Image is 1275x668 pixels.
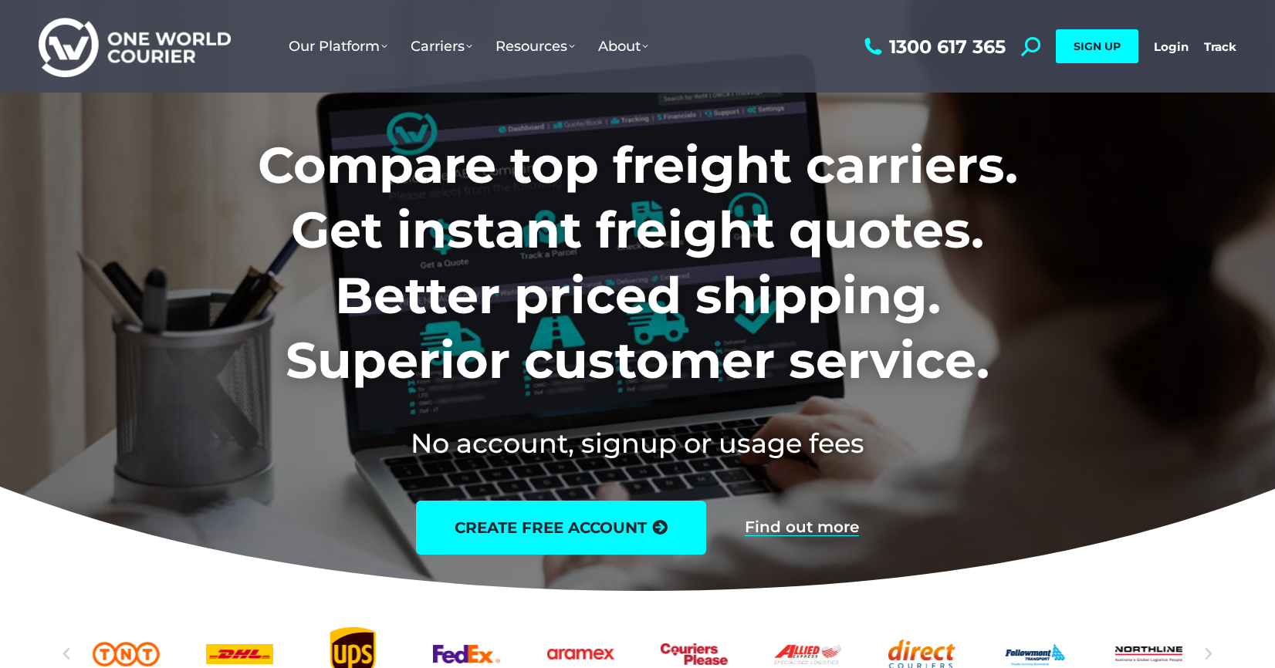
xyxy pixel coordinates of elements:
a: create free account [416,501,706,555]
a: Resources [484,22,587,70]
a: 1300 617 365 [861,37,1006,56]
img: One World Courier [39,15,231,78]
a: Our Platform [277,22,399,70]
span: Carriers [411,38,472,55]
a: Carriers [399,22,484,70]
a: SIGN UP [1056,29,1138,63]
span: About [598,38,648,55]
a: About [587,22,660,70]
span: SIGN UP [1074,39,1121,53]
span: Resources [495,38,575,55]
a: Login [1154,39,1189,54]
a: Find out more [745,519,859,536]
span: Our Platform [289,38,387,55]
h1: Compare top freight carriers. Get instant freight quotes. Better priced shipping. Superior custom... [156,133,1120,393]
h2: No account, signup or usage fees [156,424,1120,462]
a: Track [1204,39,1236,54]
